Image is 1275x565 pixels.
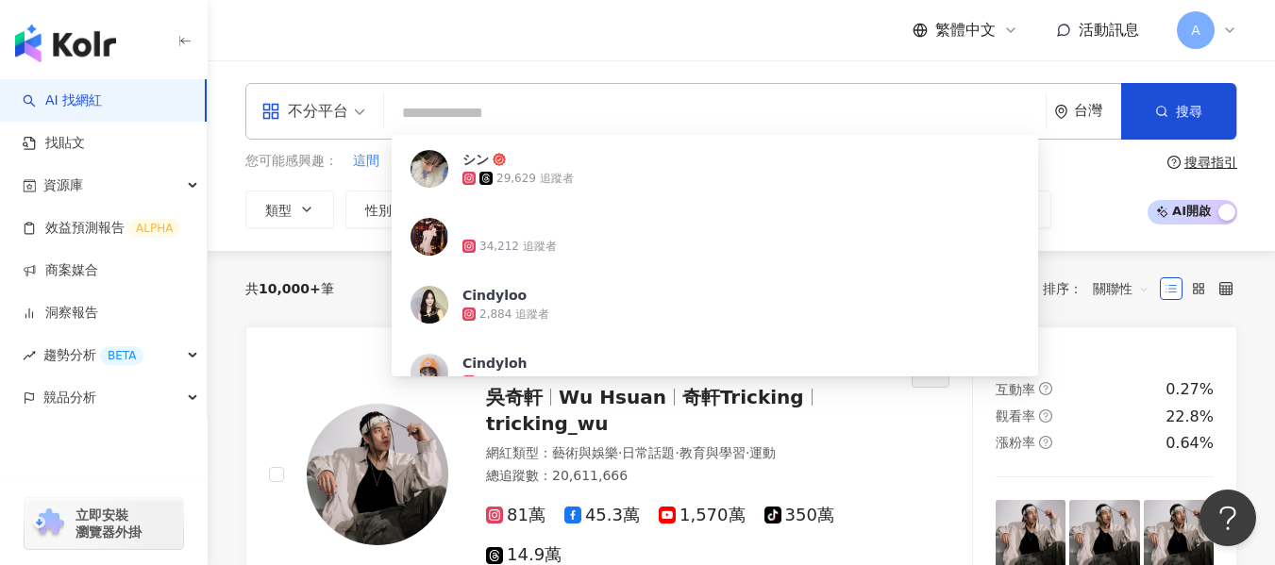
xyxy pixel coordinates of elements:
[1166,407,1214,427] div: 22.8%
[437,151,571,172] button: 滿印十字提花海魂短袖
[579,203,618,218] span: 互動率
[1054,105,1068,119] span: environment
[486,545,562,565] span: 14.9萬
[25,498,183,549] a: chrome extension立即安裝 瀏覽器外掛
[353,152,379,171] span: 這間
[486,444,889,463] div: 網紅類型 ：
[245,281,334,296] div: 共 筆
[15,25,116,62] img: logo
[265,203,292,218] span: 類型
[438,152,570,171] span: 滿印十字提花海魂短袖
[1176,104,1202,119] span: 搜尋
[259,281,321,296] span: 10,000+
[486,386,543,408] span: 吳奇軒
[585,151,677,172] button: CASABLANCA
[672,191,774,228] button: 觀看率
[486,412,609,435] span: tricking_wu
[749,445,776,460] span: 運動
[365,203,392,218] span: 性別
[352,151,380,172] button: 這間
[100,346,143,365] div: BETA
[23,91,102,110] a: searchAI 找網紅
[395,152,422,171] span: 兩間
[345,191,434,228] button: 性別
[307,404,448,545] img: KOL Avatar
[23,304,98,323] a: 洞察報告
[979,202,1032,217] span: 更多篩選
[1121,83,1236,140] button: 搜尋
[996,382,1035,397] span: 互動率
[785,191,927,228] button: 合作費用預估
[261,102,280,121] span: appstore
[445,191,547,228] button: 追蹤數
[1093,274,1149,304] span: 關聯性
[245,191,334,228] button: 類型
[1184,155,1237,170] div: 搜尋指引
[679,445,746,460] span: 教育與學習
[261,96,348,126] div: 不分平台
[586,152,676,171] span: CASABLANCA
[23,261,98,280] a: 商案媒合
[1166,379,1214,400] div: 0.27%
[1039,382,1052,395] span: question-circle
[1166,433,1214,454] div: 0.64%
[938,191,1051,228] button: 更多篩選
[746,445,749,460] span: ·
[692,203,731,218] span: 觀看率
[245,152,338,171] span: 您可能感興趣：
[465,203,505,218] span: 追蹤數
[618,445,622,460] span: ·
[1079,21,1139,39] span: 活動訊息
[394,151,423,172] button: 兩間
[559,191,661,228] button: 互動率
[1039,409,1052,423] span: question-circle
[996,435,1035,450] span: 漲粉率
[30,508,67,539] img: chrome extension
[75,507,142,540] span: 立即安裝 瀏覽器外掛
[486,506,545,525] span: 81萬
[1074,103,1121,119] div: 台灣
[43,164,83,207] span: 資源庫
[935,20,996,41] span: 繁體中文
[764,506,834,525] span: 350萬
[43,334,143,376] span: 趨勢分析
[675,445,679,460] span: ·
[682,386,804,408] span: 奇軒Tricking
[1039,436,1052,449] span: question-circle
[622,445,675,460] span: 日常話題
[559,386,666,408] span: Wu Hsuan
[43,376,96,419] span: 競品分析
[996,408,1035,424] span: 觀看率
[552,445,618,460] span: 藝術與娛樂
[23,219,180,238] a: 效益預測報告ALPHA
[23,349,36,362] span: rise
[1200,490,1256,546] iframe: Help Scout Beacon - Open
[805,203,884,218] span: 合作費用預估
[564,506,640,525] span: 45.3萬
[1043,274,1160,304] div: 排序：
[1191,20,1200,41] span: A
[659,506,746,525] span: 1,570萬
[1167,156,1181,169] span: question-circle
[23,134,85,153] a: 找貼文
[486,467,889,486] div: 總追蹤數 ： 20,611,666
